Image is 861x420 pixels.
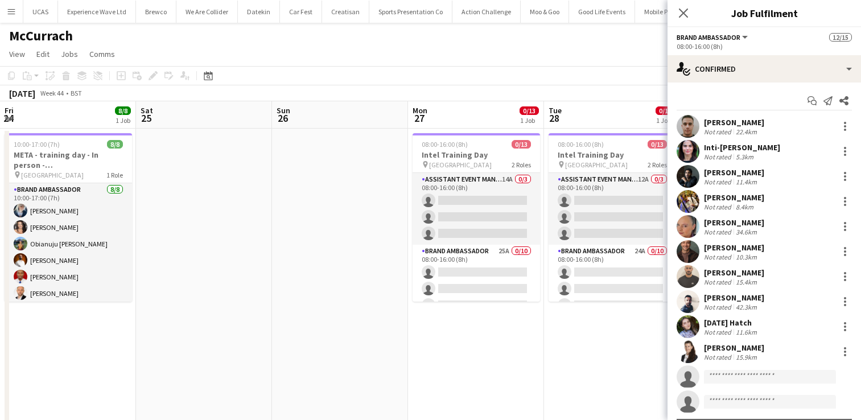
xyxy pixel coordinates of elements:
div: [PERSON_NAME] [704,192,764,203]
div: 1 Job [520,116,538,125]
button: UCAS [23,1,58,23]
div: [PERSON_NAME] [704,242,764,253]
h3: Intel Training Day [413,150,540,160]
h3: Intel Training Day [549,150,676,160]
div: Not rated [704,178,734,186]
span: 10:00-17:00 (7h) [14,140,60,149]
div: 11.4km [734,178,759,186]
span: Edit [36,49,50,59]
span: 2 Roles [648,160,667,169]
span: 12/15 [829,33,852,42]
div: Inti-[PERSON_NAME] [704,142,780,153]
button: Moo & Goo [521,1,569,23]
button: Sports Presentation Co [369,1,452,23]
div: Not rated [704,303,734,311]
div: [DATE] [9,88,35,99]
button: Creatisan [322,1,369,23]
span: [GEOGRAPHIC_DATA] [429,160,492,169]
span: View [9,49,25,59]
app-card-role: Brand Ambassador8/810:00-17:00 (7h)[PERSON_NAME][PERSON_NAME]Obianuju [PERSON_NAME][PERSON_NAME][... [5,183,132,341]
div: Not rated [704,228,734,236]
span: 08:00-16:00 (8h) [422,140,468,149]
button: Datekin [238,1,280,23]
span: Sun [277,105,290,116]
div: Not rated [704,278,734,286]
div: Confirmed [668,55,861,83]
span: 1 Role [106,171,123,179]
span: 0/13 [512,140,531,149]
span: 27 [411,112,427,125]
div: [PERSON_NAME] [704,117,764,127]
span: 0/13 [648,140,667,149]
app-card-role: Assistant Event Manager12A0/308:00-16:00 (8h) [549,173,676,245]
span: Comms [89,49,115,59]
a: Jobs [56,47,83,61]
button: Experience Wave Ltd [58,1,136,23]
span: Week 44 [38,89,66,97]
a: Edit [32,47,54,61]
button: Car Fest [280,1,322,23]
div: 15.4km [734,278,759,286]
h1: McCurrach [9,27,73,44]
button: Mobile Photo Booth [GEOGRAPHIC_DATA] [635,1,772,23]
span: 25 [139,112,153,125]
span: 8/8 [107,140,123,149]
div: Not rated [704,203,734,211]
a: View [5,47,30,61]
div: 22.4km [734,127,759,136]
div: [DATE] Hatch [704,318,759,328]
div: [PERSON_NAME] [704,267,764,278]
div: Not rated [704,353,734,361]
button: Brand Ambassador [677,33,749,42]
span: [GEOGRAPHIC_DATA] [21,171,84,179]
div: 1 Job [116,116,130,125]
div: BST [71,89,82,97]
div: 8.4km [734,203,756,211]
div: 5.3km [734,153,756,161]
h3: Job Fulfilment [668,6,861,20]
app-card-role: Assistant Event Manager14A0/308:00-16:00 (8h) [413,173,540,245]
div: [PERSON_NAME] [704,217,764,228]
div: 34.6km [734,228,759,236]
div: [PERSON_NAME] [704,167,764,178]
span: Brand Ambassador [677,33,740,42]
div: 42.3km [734,303,759,311]
div: Not rated [704,253,734,261]
div: Not rated [704,328,734,336]
app-job-card: 08:00-16:00 (8h)0/13Intel Training Day [GEOGRAPHIC_DATA]2 RolesAssistant Event Manager12A0/308:00... [549,133,676,302]
button: Action Challenge [452,1,521,23]
span: 2 Roles [512,160,531,169]
span: Sat [141,105,153,116]
div: 1 Job [656,116,674,125]
div: 11.6km [734,328,759,336]
div: [PERSON_NAME] [704,293,764,303]
span: 8/8 [115,106,131,115]
span: [GEOGRAPHIC_DATA] [565,160,628,169]
span: Mon [413,105,427,116]
span: 26 [275,112,290,125]
app-job-card: 10:00-17:00 (7h)8/8META - training day - In person - [GEOGRAPHIC_DATA] [GEOGRAPHIC_DATA]1 RoleBra... [5,133,132,302]
span: 24 [3,112,14,125]
span: Tue [549,105,562,116]
div: 15.9km [734,353,759,361]
span: Fri [5,105,14,116]
div: 08:00-16:00 (8h) [677,42,852,51]
button: We Are Collider [176,1,238,23]
div: Not rated [704,153,734,161]
span: 28 [547,112,562,125]
a: Comms [85,47,120,61]
button: Good Life Events [569,1,635,23]
app-job-card: 08:00-16:00 (8h)0/13Intel Training Day [GEOGRAPHIC_DATA]2 RolesAssistant Event Manager14A0/308:00... [413,133,540,302]
h3: META - training day - In person - [GEOGRAPHIC_DATA] [5,150,132,170]
span: 08:00-16:00 (8h) [558,140,604,149]
div: 10.3km [734,253,759,261]
div: Not rated [704,127,734,136]
span: 0/13 [520,106,539,115]
span: 0/13 [656,106,675,115]
span: Jobs [61,49,78,59]
button: Brewco [136,1,176,23]
div: [PERSON_NAME] [704,343,764,353]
